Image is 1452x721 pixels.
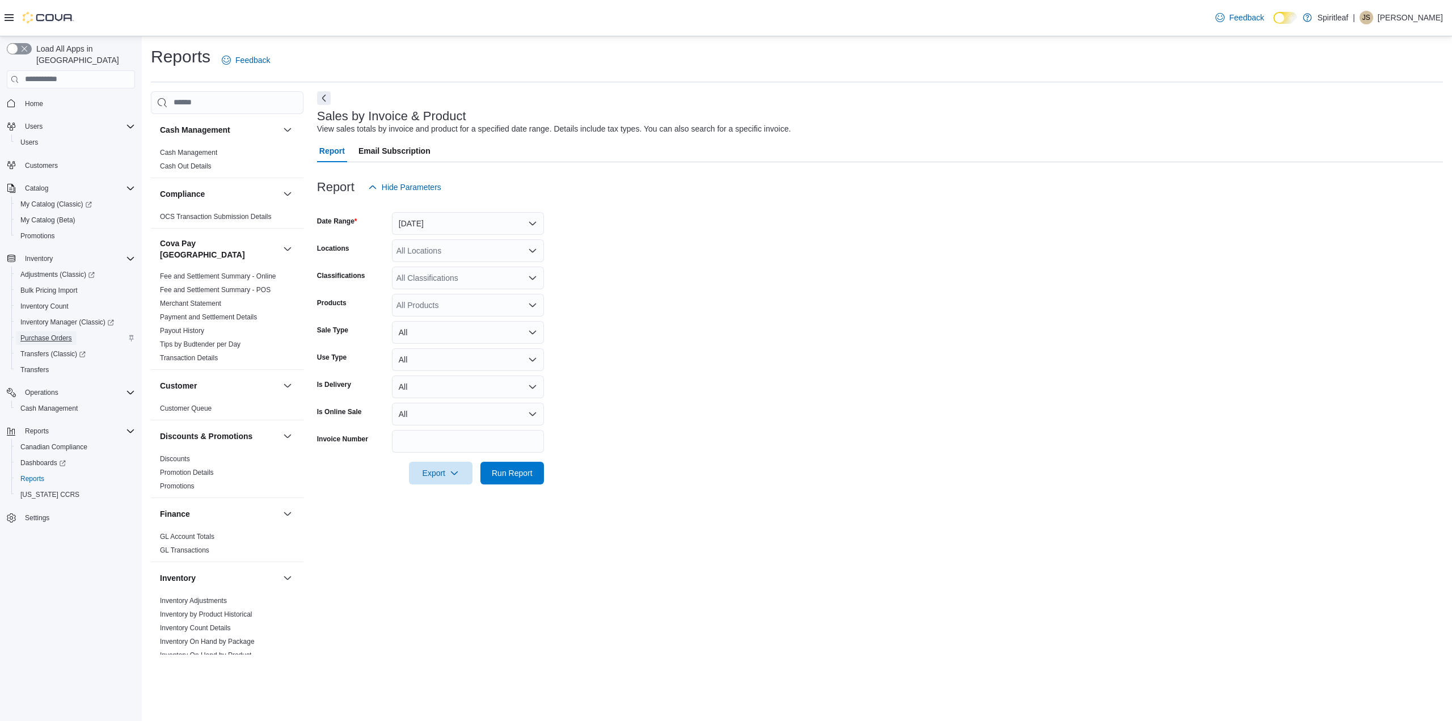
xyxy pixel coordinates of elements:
label: Is Online Sale [317,407,362,416]
label: Is Delivery [317,380,351,389]
button: All [392,403,544,425]
button: Inventory [160,572,278,584]
label: Use Type [317,353,347,362]
a: Inventory Count [16,300,73,313]
a: Reports [16,472,49,486]
label: Date Range [317,217,357,226]
span: Customer Queue [160,404,212,413]
a: Inventory by Product Historical [160,610,252,618]
button: All [392,376,544,398]
span: GL Transactions [160,546,209,555]
span: Reports [20,424,135,438]
span: Tips by Budtender per Day [160,340,240,349]
button: Discounts & Promotions [281,429,294,443]
a: Customers [20,159,62,172]
button: Cova Pay [GEOGRAPHIC_DATA] [160,238,278,260]
a: My Catalog (Classic) [16,197,96,211]
button: Compliance [160,188,278,200]
span: Reports [16,472,135,486]
div: Jeff S [1360,11,1373,24]
button: Operations [2,385,140,400]
a: OCS Transaction Submission Details [160,213,272,221]
span: Transfers (Classic) [16,347,135,361]
span: Operations [20,386,135,399]
span: Users [20,120,135,133]
button: Cash Management [11,400,140,416]
button: Next [317,91,331,105]
a: Feedback [217,49,275,71]
span: Promotions [20,231,55,241]
button: Settings [2,509,140,526]
span: Catalog [25,184,48,193]
a: GL Account Totals [160,533,214,541]
p: | [1353,11,1355,24]
span: JS [1362,11,1370,24]
div: Finance [151,530,303,562]
a: Tips by Budtender per Day [160,340,240,348]
span: GL Account Totals [160,532,214,541]
button: My Catalog (Beta) [11,212,140,228]
button: Transfers [11,362,140,378]
button: Finance [160,508,278,520]
a: [US_STATE] CCRS [16,488,84,501]
span: My Catalog (Beta) [20,216,75,225]
button: Users [2,119,140,134]
span: Load All Apps in [GEOGRAPHIC_DATA] [32,43,135,66]
button: Finance [281,507,294,521]
a: Fee and Settlement Summary - POS [160,286,271,294]
h3: Sales by Invoice & Product [317,109,466,123]
div: Discounts & Promotions [151,452,303,497]
span: Cash Management [16,402,135,415]
a: Adjustments (Classic) [11,267,140,283]
span: Inventory On Hand by Package [160,637,255,646]
h3: Report [317,180,354,194]
a: Promotions [16,229,60,243]
span: Home [20,96,135,111]
button: Reports [11,471,140,487]
a: Cash Management [160,149,217,157]
a: Bulk Pricing Import [16,284,82,297]
span: Inventory Count [16,300,135,313]
button: Cash Management [281,123,294,137]
span: Transfers [16,363,135,377]
span: My Catalog (Classic) [16,197,135,211]
a: Dashboards [16,456,70,470]
div: Customer [151,402,303,420]
button: Export [409,462,472,484]
button: Inventory [281,571,294,585]
a: Feedback [1211,6,1268,29]
span: Inventory by Product Historical [160,610,252,619]
span: Inventory Count [20,302,69,311]
a: Discounts [160,455,190,463]
a: Dashboards [11,455,140,471]
button: Promotions [11,228,140,244]
span: Bulk Pricing Import [16,284,135,297]
span: Reports [25,427,49,436]
button: Run Report [480,462,544,484]
a: Inventory Manager (Classic) [11,314,140,330]
a: Inventory On Hand by Product [160,651,251,659]
span: Transfers (Classic) [20,349,86,359]
span: Inventory Manager (Classic) [16,315,135,329]
a: Cash Out Details [160,162,212,170]
span: Transfers [20,365,49,374]
button: Discounts & Promotions [160,431,278,442]
span: Adjustments (Classic) [16,268,135,281]
span: Export [416,462,466,484]
a: Transfers [16,363,53,377]
label: Classifications [317,271,365,280]
span: Bulk Pricing Import [20,286,78,295]
span: [US_STATE] CCRS [20,490,79,499]
h3: Discounts & Promotions [160,431,252,442]
a: Adjustments (Classic) [16,268,99,281]
a: Promotions [160,482,195,490]
span: Users [20,138,38,147]
button: All [392,348,544,371]
span: Canadian Compliance [16,440,135,454]
button: Users [20,120,47,133]
span: Promotions [16,229,135,243]
a: Fee and Settlement Summary - Online [160,272,276,280]
label: Locations [317,244,349,253]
